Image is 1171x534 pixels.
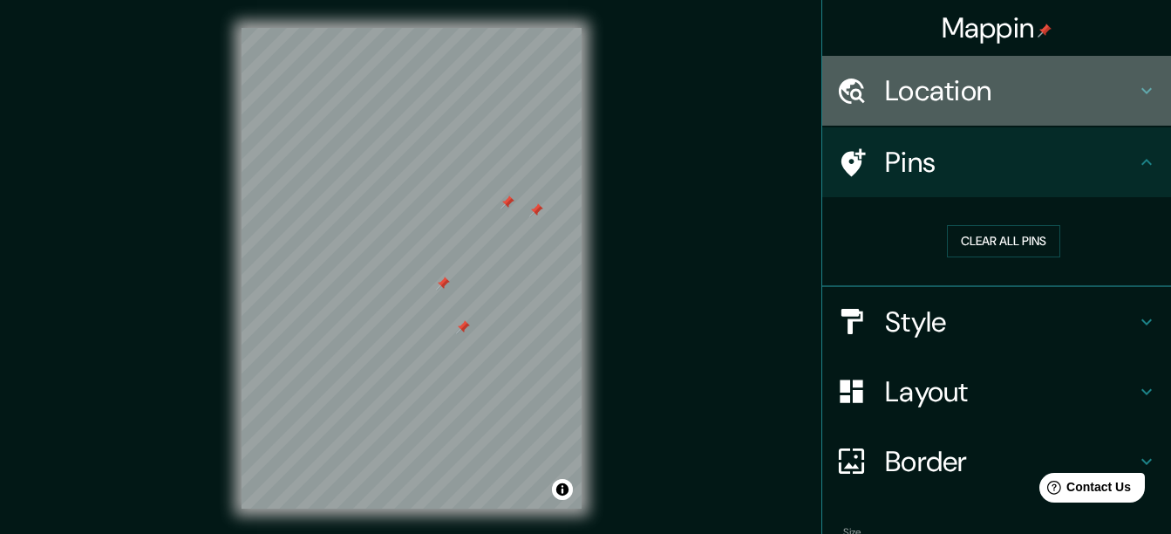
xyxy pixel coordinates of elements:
div: Location [822,56,1171,126]
h4: Location [885,73,1136,108]
canvas: Map [242,28,582,509]
iframe: Help widget launcher [1016,466,1152,515]
img: pin-icon.png [1038,24,1052,38]
div: Layout [822,357,1171,427]
div: Style [822,287,1171,357]
button: Toggle attribution [552,479,573,500]
h4: Layout [885,374,1136,409]
button: Clear all pins [947,225,1060,257]
h4: Style [885,305,1136,339]
h4: Pins [885,145,1136,180]
h4: Mappin [942,10,1052,45]
h4: Border [885,444,1136,479]
div: Pins [822,127,1171,197]
div: Border [822,427,1171,496]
